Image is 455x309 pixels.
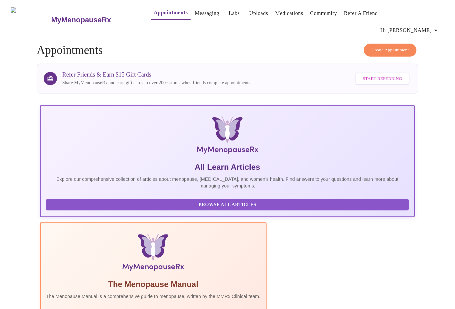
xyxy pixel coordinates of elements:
[53,201,402,209] span: Browse All Articles
[341,7,381,20] button: Refer a Friend
[46,176,409,189] p: Explore our comprehensive collection of articles about menopause, [MEDICAL_DATA], and women's hea...
[151,6,190,20] button: Appointments
[50,8,138,32] a: MyMenopauseRx
[62,71,250,78] h3: Refer Friends & Earn $15 Gift Cards
[381,26,440,35] span: Hi [PERSON_NAME]
[80,234,226,274] img: Menopause Manual
[247,7,271,20] button: Uploads
[310,9,337,18] a: Community
[224,7,245,20] button: Labs
[344,9,378,18] a: Refer a Friend
[308,7,340,20] button: Community
[195,9,219,18] a: Messaging
[46,199,409,211] button: Browse All Articles
[364,44,417,57] button: Create Appointment
[192,7,222,20] button: Messaging
[273,7,306,20] button: Medications
[46,162,409,172] h5: All Learn Articles
[378,24,443,37] button: Hi [PERSON_NAME]
[46,293,261,300] p: The Menopause Manual is a comprehensive guide to menopause, written by the MMRx Clinical team.
[154,8,188,17] a: Appointments
[356,73,410,85] button: Start Referring
[46,201,411,207] a: Browse All Articles
[354,69,411,88] a: Start Referring
[102,117,353,156] img: MyMenopauseRx Logo
[275,9,303,18] a: Medications
[11,7,50,32] img: MyMenopauseRx Logo
[37,44,418,57] h4: Appointments
[62,80,250,86] p: Share MyMenopauseRx and earn gift cards to over 200+ stores when friends complete appointments
[229,9,240,18] a: Labs
[46,279,261,290] h5: The Menopause Manual
[372,46,409,54] span: Create Appointment
[249,9,268,18] a: Uploads
[363,75,402,83] span: Start Referring
[51,16,111,24] h3: MyMenopauseRx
